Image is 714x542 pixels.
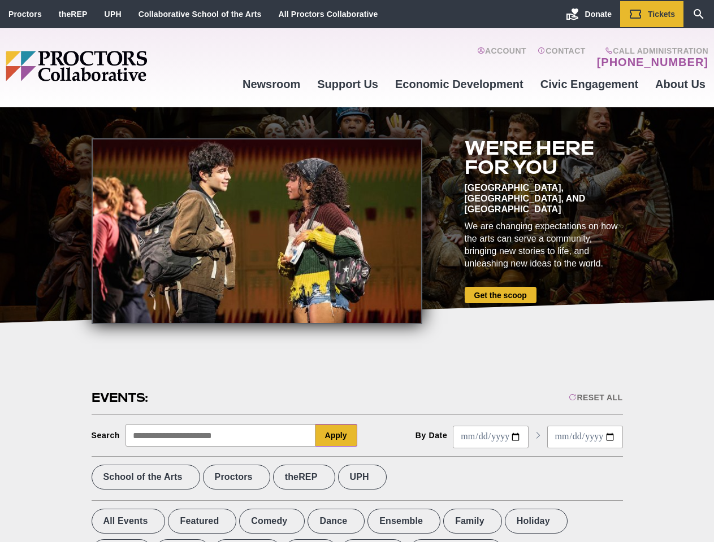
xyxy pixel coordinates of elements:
a: All Proctors Collaborative [278,10,378,19]
a: Tickets [620,1,683,27]
span: Call Administration [594,46,708,55]
a: [PHONE_NUMBER] [597,55,708,69]
label: Holiday [505,509,568,534]
label: Family [443,509,502,534]
a: Economic Development [387,69,532,99]
a: UPH [105,10,122,19]
a: Newsroom [234,69,309,99]
label: Featured [168,509,236,534]
span: Donate [585,10,612,19]
label: Dance [308,509,365,534]
div: [GEOGRAPHIC_DATA], [GEOGRAPHIC_DATA], and [GEOGRAPHIC_DATA] [465,182,623,215]
label: School of the Arts [92,465,200,489]
h2: Events: [92,389,150,406]
a: Support Us [309,69,387,99]
a: Get the scoop [465,287,536,303]
h2: We're here for you [465,138,623,177]
a: Search [683,1,714,27]
div: Reset All [569,393,622,402]
a: About Us [647,69,714,99]
label: theREP [273,465,335,489]
label: Ensemble [367,509,440,534]
a: Proctors [8,10,42,19]
a: Civic Engagement [532,69,647,99]
label: All Events [92,509,166,534]
div: Search [92,431,120,440]
a: Account [477,46,526,69]
label: Proctors [203,465,270,489]
img: Proctors logo [6,51,234,81]
label: UPH [338,465,387,489]
div: By Date [416,431,448,440]
button: Apply [315,424,357,447]
a: Contact [538,46,586,69]
a: Donate [557,1,620,27]
label: Comedy [239,509,305,534]
span: Tickets [648,10,675,19]
a: Collaborative School of the Arts [139,10,262,19]
div: We are changing expectations on how the arts can serve a community, bringing new stories to life,... [465,220,623,270]
a: theREP [59,10,88,19]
